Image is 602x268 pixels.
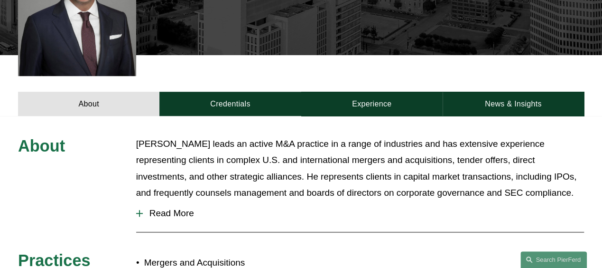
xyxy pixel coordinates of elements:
[143,208,584,219] span: Read More
[18,137,65,155] span: About
[136,201,584,226] button: Read More
[18,92,159,116] a: About
[301,92,443,116] a: Experience
[136,136,584,201] p: [PERSON_NAME] leads an active M&A practice in a range of industries and has extensive experience ...
[443,92,584,116] a: News & Insights
[520,251,587,268] a: Search this site
[159,92,301,116] a: Credentials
